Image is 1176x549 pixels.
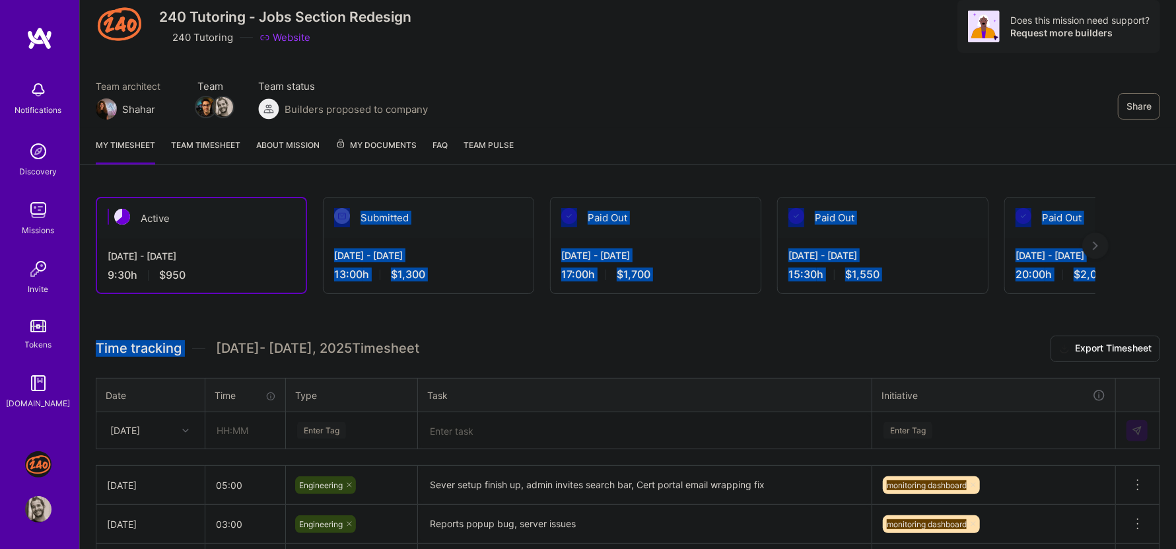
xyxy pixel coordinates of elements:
i: icon Mail [160,104,171,114]
a: J: 240 Tutoring - Jobs Section Redesign [22,451,55,478]
div: [DATE] - [DATE] [108,249,295,263]
div: Active [97,198,306,238]
span: My Documents [335,138,417,153]
div: [DOMAIN_NAME] [7,396,71,410]
span: Team status [258,79,428,93]
div: Invite [28,282,49,296]
span: monitoring dashboard [887,480,967,490]
span: Team [197,79,232,93]
span: $1,300 [391,268,425,281]
span: [DATE] - [DATE] , 2025 Timesheet [216,340,419,357]
h3: 240 Tutoring - Jobs Section Redesign [159,9,411,25]
img: guide book [25,370,52,396]
img: Submitted [334,208,350,224]
button: Share [1118,93,1160,120]
i: icon Chevron [182,427,189,434]
div: Discovery [20,165,57,178]
div: Submitted [324,198,534,238]
textarea: Sever setup finish up, admin invites search bar, Cert portal email wrapping fix [419,467,870,503]
img: User Avatar [25,496,52,523]
img: discovery [25,138,52,165]
div: 9:30 h [108,268,295,282]
img: right [1093,241,1098,250]
a: Team Member Avatar [197,96,215,118]
th: Date [96,378,205,412]
div: Enter Tag [883,420,932,441]
img: Team Member Avatar [196,97,216,117]
input: HH:MM [206,413,285,448]
img: Active [114,209,130,225]
div: Paid Out [551,198,761,238]
input: HH:MM [205,507,285,542]
span: $950 [159,268,186,282]
span: Team Pulse [464,140,514,150]
a: Team timesheet [171,138,240,165]
div: [DATE] - [DATE] [334,248,523,262]
img: J: 240 Tutoring - Jobs Section Redesign [25,451,52,478]
img: Paid Out [1016,208,1031,224]
div: [DATE] - [DATE] [788,248,977,262]
div: [DATE] [110,423,140,437]
a: Website [259,30,310,44]
i: icon Download [1059,342,1070,356]
div: Time [215,388,276,402]
img: teamwork [25,197,52,223]
div: Missions [22,223,55,237]
i: icon CompanyGray [159,32,170,43]
img: Builders proposed to company [258,98,279,120]
img: Team Member Avatar [213,97,233,117]
span: Team architect [96,79,171,93]
img: Avatar [968,11,1000,42]
div: Notifications [15,103,62,117]
textarea: Reports popup bug, server issues [419,506,870,542]
a: Team Member Avatar [215,96,232,118]
div: Does this mission need support? [1010,14,1150,26]
img: Submit [1132,425,1142,436]
th: Type [286,378,418,412]
div: [DATE] [107,517,194,531]
span: $2,000 [1074,268,1110,281]
th: Task [418,378,872,412]
input: HH:MM [205,468,285,503]
div: [DATE] [107,478,194,492]
a: My Documents [335,138,417,165]
a: About Mission [256,138,320,165]
button: Export Timesheet [1051,336,1160,362]
span: Time tracking [96,340,182,357]
a: Team Pulse [464,138,514,165]
div: Shahar [122,102,155,116]
a: My timesheet [96,138,155,165]
img: logo [26,26,53,50]
span: Engineering [299,519,343,529]
span: Share [1126,100,1152,113]
span: monitoring dashboard [887,519,967,529]
img: Paid Out [788,208,804,224]
div: Tokens [25,338,52,351]
div: 240 Tutoring [159,30,233,44]
div: Enter Tag [297,420,346,441]
span: $1,700 [617,268,650,281]
div: 13:00 h [334,268,523,281]
img: Invite [25,256,52,282]
div: [DATE] - [DATE] [561,248,750,262]
span: Builders proposed to company [285,102,428,116]
a: User Avatar [22,496,55,523]
img: Team Architect [96,98,117,120]
div: Paid Out [778,198,988,238]
img: bell [25,77,52,103]
div: Initiative [882,388,1106,403]
a: FAQ [432,138,448,165]
img: Paid Out [561,208,577,224]
div: 15:30 h [788,268,977,281]
div: Request more builders [1010,26,1150,39]
div: 17:00 h [561,268,750,281]
span: Engineering [299,480,343,490]
span: $1,550 [845,268,880,281]
img: tokens [30,320,46,332]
